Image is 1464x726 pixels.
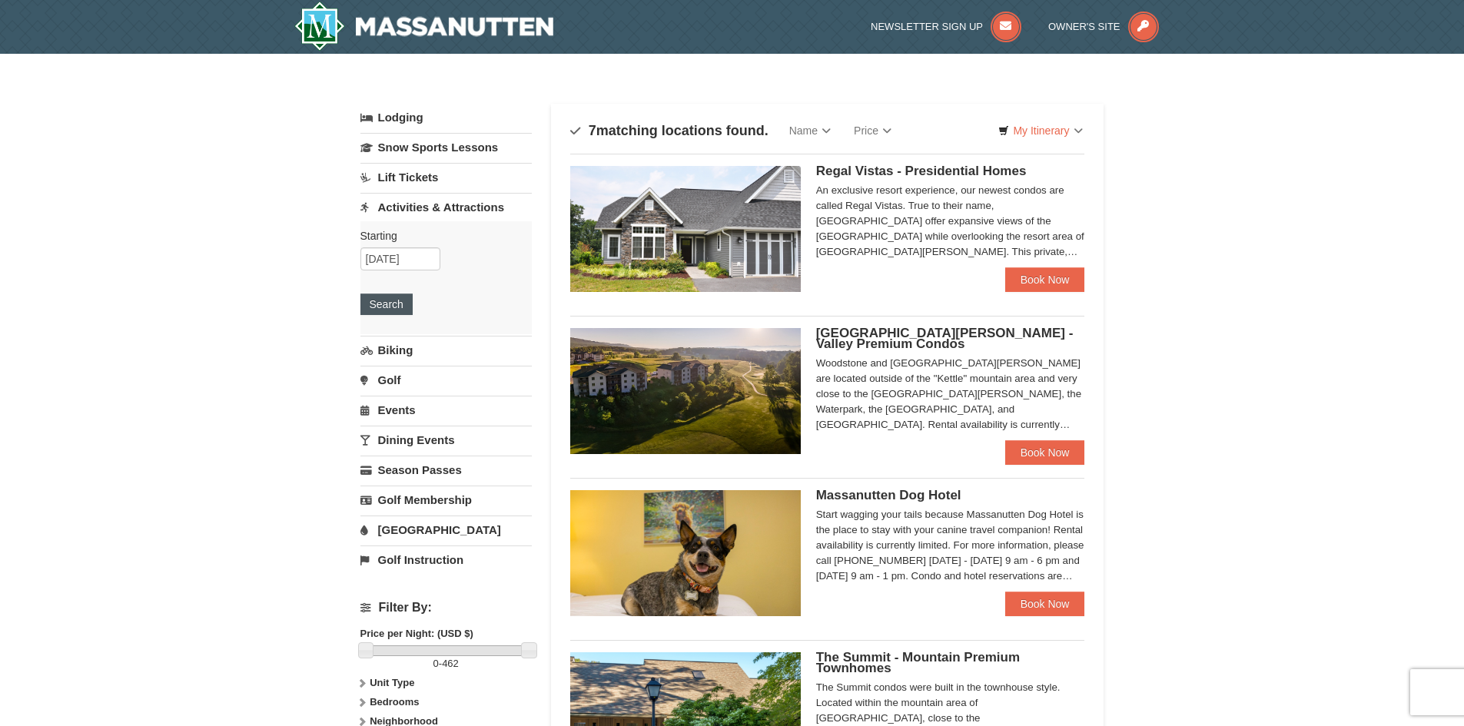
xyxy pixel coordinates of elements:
[816,507,1085,584] div: Start wagging your tails because Massanutten Dog Hotel is the place to stay with your canine trav...
[871,21,1021,32] a: Newsletter Sign Up
[360,545,532,574] a: Golf Instruction
[778,115,842,146] a: Name
[360,396,532,424] a: Events
[360,293,413,315] button: Search
[360,656,532,671] label: -
[360,336,532,364] a: Biking
[570,166,801,292] img: 19218991-1-902409a9.jpg
[1005,592,1085,616] a: Book Now
[360,193,532,221] a: Activities & Attractions
[360,366,532,394] a: Golf
[1048,21,1120,32] span: Owner's Site
[816,356,1085,433] div: Woodstone and [GEOGRAPHIC_DATA][PERSON_NAME] are located outside of the "Kettle" mountain area an...
[442,658,459,669] span: 462
[816,488,961,502] span: Massanutten Dog Hotel
[570,490,801,616] img: 27428181-5-81c892a3.jpg
[294,2,554,51] a: Massanutten Resort
[360,456,532,484] a: Season Passes
[842,115,903,146] a: Price
[816,326,1074,351] span: [GEOGRAPHIC_DATA][PERSON_NAME] - Valley Premium Condos
[816,183,1085,260] div: An exclusive resort experience, our newest condos are called Regal Vistas. True to their name, [G...
[570,123,769,138] h4: matching locations found.
[360,133,532,161] a: Snow Sports Lessons
[360,628,473,639] strong: Price per Night: (USD $)
[589,123,596,138] span: 7
[1005,267,1085,292] a: Book Now
[988,119,1092,142] a: My Itinerary
[360,426,532,454] a: Dining Events
[360,601,532,615] h4: Filter By:
[360,515,532,544] a: [GEOGRAPHIC_DATA]
[360,104,532,131] a: Lodging
[816,650,1020,675] span: The Summit - Mountain Premium Townhomes
[294,2,554,51] img: Massanutten Resort Logo
[433,658,439,669] span: 0
[360,163,532,191] a: Lift Tickets
[370,696,419,708] strong: Bedrooms
[370,677,414,688] strong: Unit Type
[1005,440,1085,465] a: Book Now
[1048,21,1159,32] a: Owner's Site
[816,164,1027,178] span: Regal Vistas - Presidential Homes
[871,21,983,32] span: Newsletter Sign Up
[360,486,532,514] a: Golf Membership
[570,328,801,454] img: 19219041-4-ec11c166.jpg
[360,228,520,244] label: Starting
